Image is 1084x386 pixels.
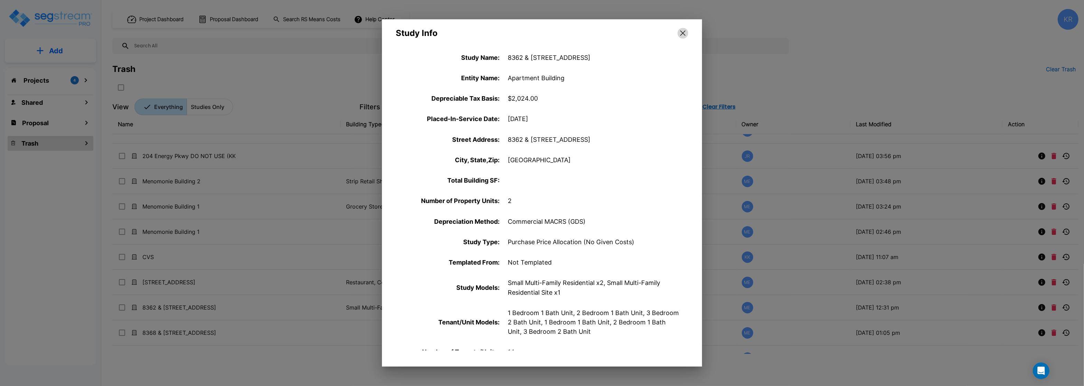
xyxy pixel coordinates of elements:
[396,237,499,247] p: Study Type :
[396,176,499,185] p: Total Building SF :
[508,196,681,205] p: 2
[396,155,499,165] p: City, State,Zip :
[396,196,499,205] p: Number of Property Units :
[396,318,499,327] p: Tenant/Unit Models :
[396,283,499,292] p: Study Models :
[508,53,681,62] p: 8362 & [STREET_ADDRESS]
[508,347,681,357] p: 14
[396,347,499,357] p: Number of Tenants/Units :
[396,94,499,103] p: Depreciable Tax Basis :
[396,258,499,267] p: Templated From :
[508,94,681,103] p: $2,024.00
[508,278,681,297] p: Small Multi-Family Residential x2, Small Multi-Family Residential Site x1
[396,135,499,144] p: Street Address :
[1033,362,1049,379] div: Open Intercom Messenger
[508,155,681,165] p: [GEOGRAPHIC_DATA]
[396,73,499,83] p: Entity Name :
[508,258,681,267] p: Not Templated
[396,53,499,62] p: Study Name :
[508,135,681,144] p: 8362 & [STREET_ADDRESS]
[396,28,438,39] p: Study Info
[508,308,681,337] p: 1 Bedroom 1 Bath Unit, 2 Bedroom 1 Bath Unit, 3 Bedroom 2 Bath Unit, 1 Bedroom 1 Bath Unit, 2 Bed...
[508,73,681,83] p: Apartment Building
[508,114,681,123] p: [DATE]
[508,237,681,247] p: Purchase Price Allocation (No Given Costs)
[396,114,499,123] p: Placed-In-Service Date :
[508,217,681,226] p: Commercial MACRS (GDS)
[396,217,499,226] p: Depreciation Method :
